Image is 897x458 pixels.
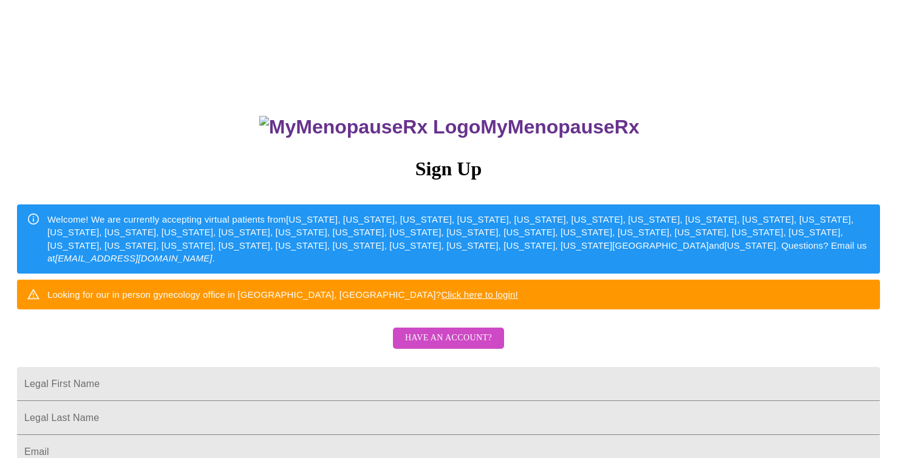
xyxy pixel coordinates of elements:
button: Have an account? [393,328,504,349]
h3: MyMenopauseRx [19,116,881,138]
a: Click here to login! [441,289,518,300]
em: [EMAIL_ADDRESS][DOMAIN_NAME] [55,253,213,263]
a: Have an account? [390,341,507,351]
div: Looking for our in person gynecology office in [GEOGRAPHIC_DATA], [GEOGRAPHIC_DATA]? [47,283,518,306]
span: Have an account? [405,331,492,346]
div: Welcome! We are currently accepting virtual patients from [US_STATE], [US_STATE], [US_STATE], [US... [47,208,870,270]
h3: Sign Up [17,158,880,180]
img: MyMenopauseRx Logo [259,116,480,138]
